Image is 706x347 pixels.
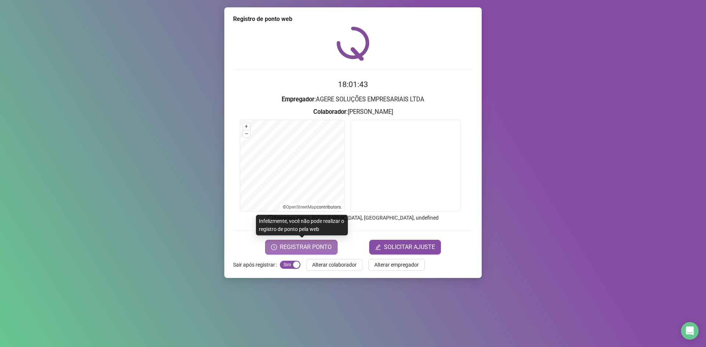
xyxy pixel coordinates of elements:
button: Alterar empregador [368,259,425,271]
div: Infelizmente, você não pode realizar o registro de ponto pela web [256,215,348,235]
button: REGISTRAR PONTO [265,240,338,254]
img: QRPoint [336,26,370,61]
span: Alterar empregador [374,261,419,269]
span: info-circle [267,214,274,221]
li: © contributors. [283,205,342,210]
button: + [243,123,250,130]
p: Endereço aprox. : [GEOGRAPHIC_DATA], [GEOGRAPHIC_DATA], undefined [233,214,473,222]
div: Registro de ponto web [233,15,473,24]
time: 18:01:43 [338,80,368,89]
a: OpenStreetMap [286,205,317,210]
h3: : [PERSON_NAME] [233,107,473,117]
div: Open Intercom Messenger [681,322,699,340]
strong: Empregador [282,96,314,103]
strong: Colaborador [313,108,346,115]
label: Sair após registrar [233,259,280,271]
span: Alterar colaborador [312,261,357,269]
span: REGISTRAR PONTO [280,243,332,252]
button: – [243,130,250,137]
span: SOLICITAR AJUSTE [384,243,435,252]
span: edit [375,244,381,250]
span: clock-circle [271,244,277,250]
button: editSOLICITAR AJUSTE [369,240,441,254]
h3: : AGERE SOLUÇÕES EMPRESARIAIS LTDA [233,95,473,104]
button: Alterar colaborador [306,259,363,271]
